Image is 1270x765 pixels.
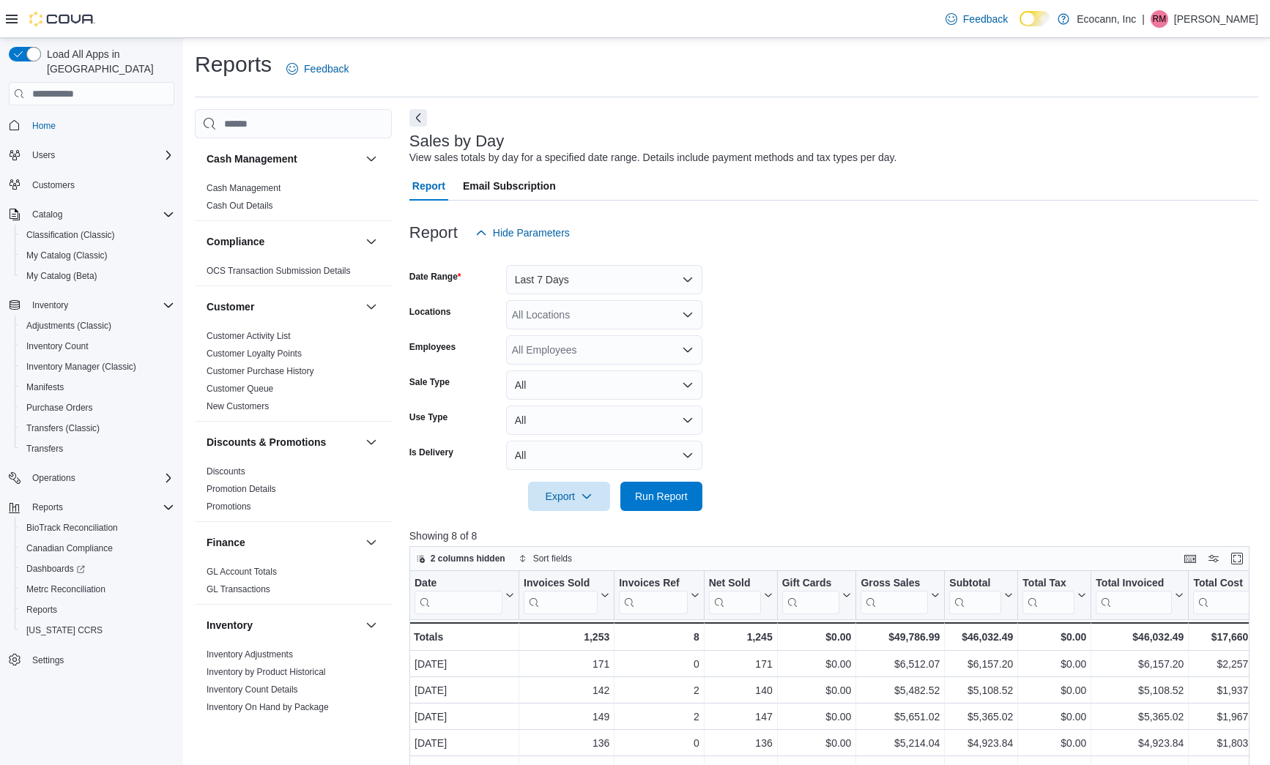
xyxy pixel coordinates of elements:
div: Total Cost [1193,577,1250,614]
h3: Inventory [207,618,253,632]
a: Cash Out Details [207,201,273,211]
h3: Discounts & Promotions [207,435,326,449]
div: Date [415,577,502,614]
label: Employees [409,341,456,353]
button: Users [3,145,180,165]
a: Canadian Compliance [21,540,119,557]
div: 1,253 [524,628,609,646]
button: Invoices Ref [619,577,699,614]
label: Use Type [409,411,448,423]
div: $46,032.49 [949,628,1013,646]
span: Dashboards [21,560,174,578]
a: Classification (Classic) [21,226,121,244]
div: Invoices Sold [524,577,598,591]
span: Dashboards [26,563,85,575]
button: [US_STATE] CCRS [15,620,180,641]
button: Inventory [207,618,360,632]
a: Promotions [207,501,251,512]
span: Settings [32,654,64,666]
nav: Complex example [9,108,174,709]
div: Totals [414,628,514,646]
span: Inventory Count [21,337,174,355]
span: [US_STATE] CCRS [26,624,103,636]
div: Net Sold [708,577,760,591]
span: Users [26,146,174,164]
div: 0 [619,655,699,673]
button: 2 columns hidden [410,550,511,567]
button: Catalog [3,204,180,225]
div: Total Invoiced [1096,577,1172,614]
div: 2 [619,682,699,699]
a: Inventory Count Details [207,684,298,695]
div: $0.00 [782,655,852,673]
div: 136 [709,734,773,752]
span: Metrc Reconciliation [21,581,174,598]
div: Total Tax [1022,577,1074,591]
button: Reports [3,497,180,518]
div: Gift Card Sales [781,577,839,614]
div: 1,245 [708,628,772,646]
a: Transfers (Classic) [21,419,105,437]
button: Purchase Orders [15,398,180,418]
label: Is Delivery [409,447,453,458]
span: Export [537,482,601,511]
span: Washington CCRS [21,622,174,639]
h3: Customer [207,299,254,314]
button: Finance [363,534,380,551]
div: 171 [524,655,609,673]
div: Total Cost [1193,577,1250,591]
div: $4,923.84 [949,734,1013,752]
a: GL Transactions [207,584,270,594]
span: Catalog [32,209,62,220]
div: $49,786.99 [861,628,940,646]
button: All [506,406,702,435]
div: Finance [195,563,392,604]
a: Promotion Details [207,484,276,494]
a: Customer Purchase History [207,366,314,376]
span: Reports [26,499,174,516]
div: $0.00 [782,734,852,752]
button: Manifests [15,377,180,398]
div: [DATE] [415,708,514,725]
button: BioTrack Reconciliation [15,518,180,538]
div: 147 [709,708,773,725]
button: Net Sold [708,577,772,614]
button: Total Cost [1193,577,1262,614]
div: $1,803.99 [1193,734,1262,752]
h3: Finance [207,535,245,550]
div: Date [415,577,502,591]
a: Discounts [207,466,245,477]
span: Load All Apps in [GEOGRAPHIC_DATA] [41,47,174,76]
button: Hide Parameters [469,218,576,247]
button: Operations [3,468,180,488]
a: Customer Activity List [207,331,291,341]
div: Subtotal [949,577,1001,591]
a: Inventory Count [21,337,94,355]
button: Customer [363,298,380,316]
div: $0.00 [1022,655,1086,673]
a: Feedback [940,4,1014,34]
button: Export [528,482,610,511]
button: Display options [1205,550,1222,567]
button: Catalog [26,206,68,223]
div: $5,365.02 [949,708,1013,725]
button: Gift Cards [781,577,851,614]
button: Inventory [363,616,380,634]
a: Metrc Reconciliation [21,581,111,598]
button: Transfers (Classic) [15,418,180,439]
button: Finance [207,535,360,550]
div: Cash Management [195,179,392,220]
a: Manifests [21,378,70,396]
div: $5,651.02 [861,708,940,725]
a: My Catalog (Beta) [21,267,103,285]
button: Keyboard shortcuts [1181,550,1199,567]
span: Inventory Manager (Classic) [26,361,136,373]
span: Purchase Orders [21,399,174,417]
div: Gross Sales [861,577,928,614]
span: My Catalog (Beta) [26,270,97,282]
span: Canadian Compliance [26,542,113,554]
button: Last 7 Days [506,265,702,294]
span: 2 columns hidden [431,553,505,564]
button: My Catalog (Classic) [15,245,180,266]
a: BioTrack Reconciliation [21,519,124,537]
